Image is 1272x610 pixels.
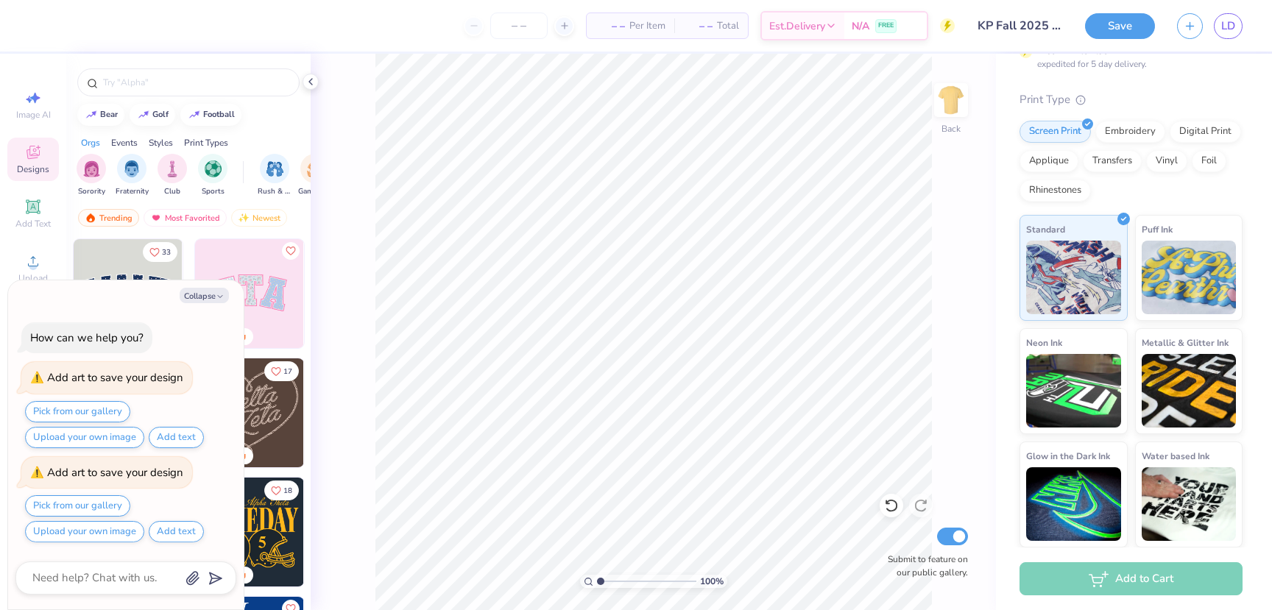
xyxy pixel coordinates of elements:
img: trend_line.gif [85,110,97,119]
img: Sports Image [205,160,222,177]
div: Embroidery [1095,121,1165,143]
button: Like [143,242,177,262]
button: bear [77,104,124,126]
button: Add text [149,521,204,542]
img: Neon Ink [1026,354,1121,428]
strong: Fresh Prints Flash: [1037,45,1115,57]
button: Upload your own image [25,521,144,542]
div: filter for Game Day [298,154,332,197]
div: Styles [149,136,173,149]
button: filter button [77,154,106,197]
button: golf [130,104,175,126]
span: 33 [162,249,171,256]
div: Most Favorited [144,209,227,227]
img: Sorority Image [83,160,100,177]
img: Newest.gif [238,213,250,223]
img: 9980f5e8-e6a1-4b4a-8839-2b0e9349023c [195,239,304,348]
button: football [180,104,241,126]
div: filter for Rush & Bid [258,154,291,197]
div: Back [941,122,961,135]
span: LD [1221,18,1235,35]
span: Club [164,186,180,197]
img: Game Day Image [307,160,324,177]
span: Sports [202,186,225,197]
span: Est. Delivery [769,18,825,34]
img: trend_line.gif [188,110,200,119]
button: filter button [258,154,291,197]
div: Screen Print [1020,121,1091,143]
button: Like [264,480,299,500]
div: Events [111,136,138,149]
div: Orgs [81,136,100,149]
div: bear [100,110,118,118]
div: Add art to save your design [47,370,183,385]
span: Rush & Bid [258,186,291,197]
span: 100 % [700,575,724,588]
img: Glow in the Dark Ink [1026,467,1121,541]
span: Metallic & Glitter Ink [1142,335,1229,350]
span: Glow in the Dark Ink [1026,448,1110,464]
input: Try "Alpha" [102,75,290,90]
img: Standard [1026,241,1121,314]
div: Print Types [184,136,228,149]
img: Metallic & Glitter Ink [1142,354,1237,428]
div: Vinyl [1146,150,1187,172]
div: Transfers [1083,150,1142,172]
span: Image AI [16,109,51,121]
span: Game Day [298,186,332,197]
img: 5ee11766-d822-42f5-ad4e-763472bf8dcf [303,239,412,348]
button: Like [264,361,299,381]
span: Sorority [78,186,105,197]
img: edfb13fc-0e43-44eb-bea2-bf7fc0dd67f9 [182,239,291,348]
span: 18 [283,487,292,494]
div: golf [152,110,169,118]
button: Pick from our gallery [25,401,130,422]
div: Digital Print [1170,121,1241,143]
img: Water based Ink [1142,467,1237,541]
img: 2b704b5a-84f6-4980-8295-53d958423ff9 [303,478,412,586]
img: 3b9aba4f-e317-4aa7-a679-c95a879539bd [74,239,183,348]
button: filter button [158,154,187,197]
img: Rush & Bid Image [266,160,283,177]
div: Rhinestones [1020,180,1091,202]
img: most_fav.gif [150,213,162,223]
img: Back [936,85,966,115]
div: Add art to save your design [47,465,183,480]
span: 17 [283,368,292,375]
button: Save [1085,13,1155,39]
img: Puff Ink [1142,241,1237,314]
button: filter button [116,154,149,197]
img: trend_line.gif [138,110,149,119]
span: Water based Ink [1142,448,1209,464]
button: filter button [198,154,227,197]
button: filter button [298,154,332,197]
span: – – [683,18,713,34]
img: Club Image [164,160,180,177]
div: filter for Sports [198,154,227,197]
span: Puff Ink [1142,221,1173,237]
div: Trending [78,209,139,227]
img: trending.gif [85,213,96,223]
a: LD [1214,13,1243,39]
div: Newest [231,209,287,227]
img: Fraternity Image [124,160,140,177]
button: Upload your own image [25,427,144,448]
button: Add text [149,427,204,448]
input: Untitled Design [966,11,1074,40]
div: Print Type [1020,91,1243,108]
button: Like [282,242,300,260]
input: – – [490,13,548,39]
span: Add Text [15,218,51,230]
img: ead2b24a-117b-4488-9b34-c08fd5176a7b [303,358,412,467]
div: This color can be expedited for 5 day delivery. [1037,44,1218,71]
span: Standard [1026,221,1065,237]
div: filter for Sorority [77,154,106,197]
span: Designs [17,163,49,175]
span: FREE [878,21,894,31]
div: Foil [1192,150,1226,172]
img: b8819b5f-dd70-42f8-b218-32dd770f7b03 [195,478,304,586]
span: Fraternity [116,186,149,197]
span: Neon Ink [1026,335,1062,350]
div: football [203,110,235,118]
div: How can we help you? [30,330,144,345]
